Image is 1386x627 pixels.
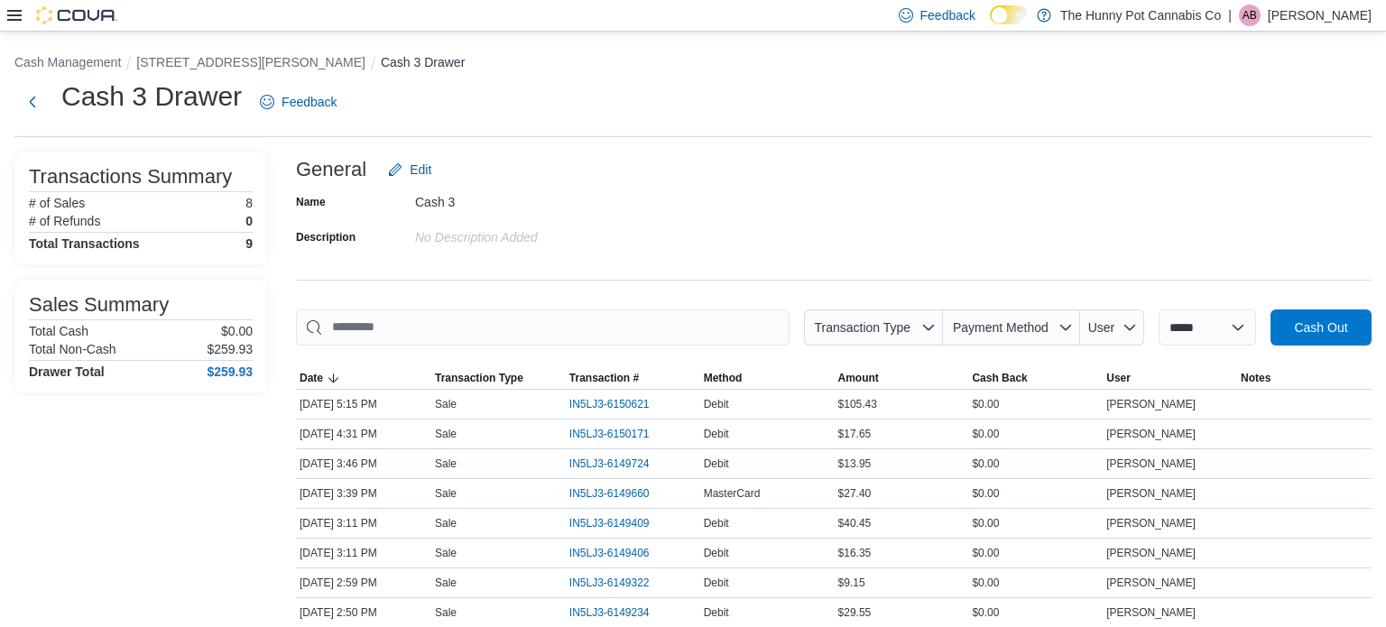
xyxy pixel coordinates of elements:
[704,576,729,590] span: Debit
[804,309,943,346] button: Transaction Type
[569,512,668,534] button: IN5LJ3-6149409
[838,546,872,560] span: $16.35
[300,371,323,385] span: Date
[431,367,566,389] button: Transaction Type
[566,367,700,389] button: Transaction #
[1106,576,1196,590] span: [PERSON_NAME]
[704,516,729,530] span: Debit
[1106,456,1196,471] span: [PERSON_NAME]
[1088,320,1115,335] span: User
[953,320,1049,335] span: Payment Method
[569,542,668,564] button: IN5LJ3-6149406
[569,456,650,471] span: IN5LJ3-6149724
[920,6,975,24] span: Feedback
[245,214,253,228] p: 0
[435,605,457,620] p: Sale
[569,483,668,504] button: IN5LJ3-6149660
[569,576,650,590] span: IN5LJ3-6149322
[968,542,1103,564] div: $0.00
[569,453,668,475] button: IN5LJ3-6149724
[221,324,253,338] p: $0.00
[61,78,242,115] h1: Cash 3 Drawer
[296,602,431,623] div: [DATE] 2:50 PM
[296,230,356,244] label: Description
[245,196,253,210] p: 8
[296,195,326,209] label: Name
[835,367,969,389] button: Amount
[381,152,439,188] button: Edit
[569,393,668,415] button: IN5LJ3-6150621
[704,397,729,411] span: Debit
[36,6,117,24] img: Cova
[990,5,1028,24] input: Dark Mode
[435,576,457,590] p: Sale
[1080,309,1144,346] button: User
[1103,367,1237,389] button: User
[972,371,1027,385] span: Cash Back
[569,516,650,530] span: IN5LJ3-6149409
[968,483,1103,504] div: $0.00
[282,93,337,111] span: Feedback
[296,483,431,504] div: [DATE] 3:39 PM
[968,393,1103,415] div: $0.00
[1106,371,1131,385] span: User
[569,423,668,445] button: IN5LJ3-6150171
[838,371,879,385] span: Amount
[838,456,872,471] span: $13.95
[296,393,431,415] div: [DATE] 5:15 PM
[569,371,639,385] span: Transaction #
[1060,5,1221,26] p: The Hunny Pot Cannabis Co
[968,512,1103,534] div: $0.00
[838,516,872,530] span: $40.45
[1228,5,1232,26] p: |
[704,427,729,441] span: Debit
[838,427,872,441] span: $17.65
[435,371,523,385] span: Transaction Type
[569,427,650,441] span: IN5LJ3-6150171
[136,55,365,69] button: [STREET_ADDRESS][PERSON_NAME]
[704,605,729,620] span: Debit
[296,309,790,346] input: This is a search bar. As you type, the results lower in the page will automatically filter.
[569,605,650,620] span: IN5LJ3-6149234
[968,572,1103,594] div: $0.00
[569,546,650,560] span: IN5LJ3-6149406
[296,542,431,564] div: [DATE] 3:11 PM
[296,453,431,475] div: [DATE] 3:46 PM
[29,214,100,228] h6: # of Refunds
[296,367,431,389] button: Date
[29,166,232,188] h3: Transactions Summary
[704,456,729,471] span: Debit
[253,84,344,120] a: Feedback
[1268,5,1372,26] p: [PERSON_NAME]
[14,84,51,120] button: Next
[943,309,1080,346] button: Payment Method
[296,159,366,180] h3: General
[29,364,105,379] h4: Drawer Total
[296,572,431,594] div: [DATE] 2:59 PM
[1106,427,1196,441] span: [PERSON_NAME]
[14,53,1372,75] nav: An example of EuiBreadcrumbs
[1106,546,1196,560] span: [PERSON_NAME]
[415,188,657,209] div: Cash 3
[435,516,457,530] p: Sale
[569,602,668,623] button: IN5LJ3-6149234
[838,486,872,501] span: $27.40
[435,427,457,441] p: Sale
[569,397,650,411] span: IN5LJ3-6150621
[296,512,431,534] div: [DATE] 3:11 PM
[704,546,729,560] span: Debit
[245,236,253,251] h4: 9
[1106,605,1196,620] span: [PERSON_NAME]
[1270,309,1372,346] button: Cash Out
[838,576,865,590] span: $9.15
[990,24,991,25] span: Dark Mode
[814,320,910,335] span: Transaction Type
[435,456,457,471] p: Sale
[207,364,253,379] h4: $259.93
[29,324,88,338] h6: Total Cash
[415,223,657,244] div: No Description added
[435,546,457,560] p: Sale
[704,371,743,385] span: Method
[207,342,253,356] p: $259.93
[14,55,121,69] button: Cash Management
